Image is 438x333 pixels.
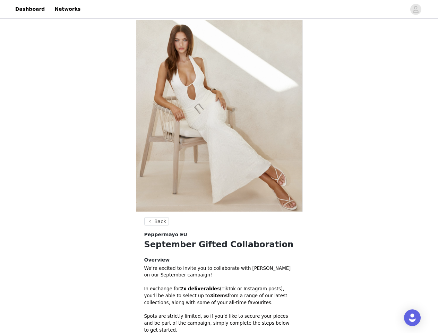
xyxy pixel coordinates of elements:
[404,309,421,326] div: Open Intercom Messenger
[144,314,290,333] span: Spots are strictly limited, so if you’d like to secure your pieces and be part of the campaign, s...
[144,238,294,251] h1: September Gifted Collaboration
[210,293,213,298] strong: 3
[213,293,228,298] strong: items
[144,286,287,305] span: In exchange for (TikTok or Instagram posts), you’ll be able to select up to from a range of our l...
[11,1,49,17] a: Dashboard
[144,266,291,278] span: We’re excited to invite you to collaborate with [PERSON_NAME] on our September campaign!
[412,4,419,15] div: avatar
[180,286,220,291] strong: 2x deliverables
[136,20,302,212] img: campaign image
[50,1,85,17] a: Networks
[144,256,294,264] h4: Overview
[144,217,169,225] button: Back
[144,231,187,238] span: Peppermayo EU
